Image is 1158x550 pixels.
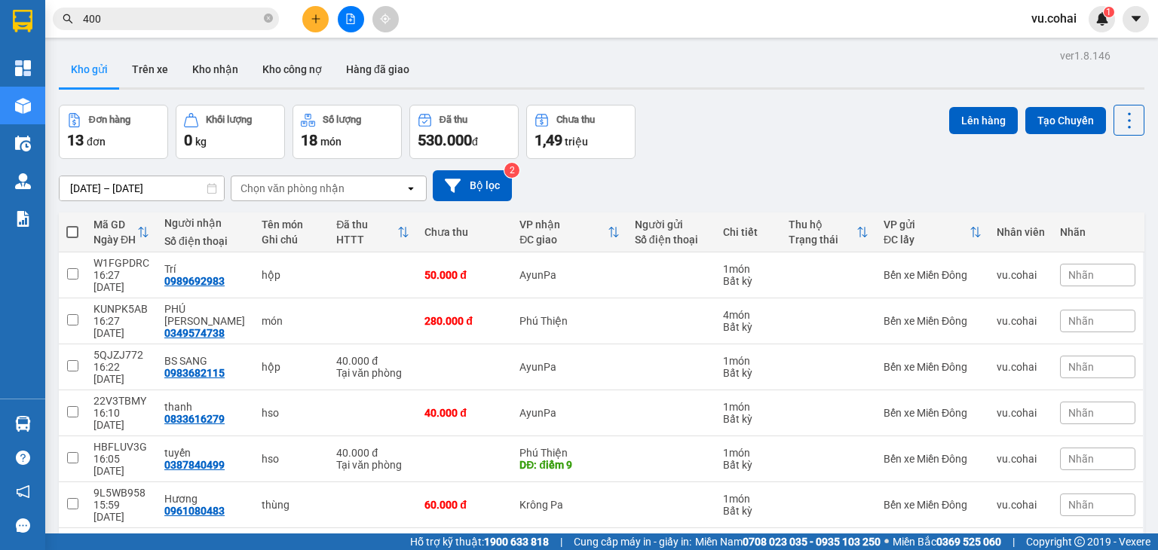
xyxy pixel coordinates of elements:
img: icon-new-feature [1095,12,1109,26]
span: | [1012,533,1015,550]
div: Bất kỳ [723,321,774,333]
div: vu.cohai [997,499,1045,511]
input: Select a date range. [60,176,224,200]
div: vu.cohai [997,453,1045,465]
div: 9L5WB958 [93,487,149,499]
div: 1 món [723,355,774,367]
input: Tìm tên, số ĐT hoặc mã đơn [83,11,261,27]
div: Chi tiết [723,226,774,238]
div: Phú Thiện [519,315,620,327]
span: kg [195,136,207,148]
div: vu.cohai [997,407,1045,419]
div: vu.cohai [997,315,1045,327]
span: Nhãn [1068,361,1094,373]
div: Số lượng [323,115,361,125]
div: Số điện thoại [635,234,708,246]
div: AyunPa [519,269,620,281]
div: ĐC giao [519,234,608,246]
div: Mã GD [93,218,137,231]
div: Thu hộ [789,218,856,231]
span: Nhãn [1068,453,1094,465]
span: question-circle [16,451,30,465]
div: 50.000 đ [424,269,504,281]
svg: open [405,182,417,194]
div: Chưa thu [556,115,595,125]
div: Bến xe Miền Đông [884,269,982,281]
div: hộp [262,361,321,373]
span: món [320,136,342,148]
div: VP nhận [519,218,608,231]
div: Bến xe Miền Đông [884,453,982,465]
div: Ngày ĐH [93,234,137,246]
span: 1 [1106,7,1111,17]
div: 40.000 đ [336,355,409,367]
img: warehouse-icon [15,136,31,151]
span: caret-down [1129,12,1143,26]
sup: 2 [504,163,519,178]
img: warehouse-icon [15,173,31,189]
span: triệu [565,136,588,148]
div: Bất kỳ [723,505,774,517]
span: Cung cấp máy in - giấy in: [574,533,691,550]
div: Bến xe Miền Đông [884,407,982,419]
div: BS SANG [164,355,247,367]
div: 60.000 đ [424,499,504,511]
button: Hàng đã giao [334,51,421,87]
img: warehouse-icon [15,416,31,432]
button: Trên xe [120,51,180,87]
div: Nhãn [1060,226,1135,238]
div: 22V3TBMY [93,395,149,407]
span: 1,49 [535,131,562,149]
div: Đơn hàng [89,115,130,125]
span: [DATE] 15:28 [135,41,190,52]
button: caret-down [1123,6,1149,32]
sup: 1 [1104,7,1114,17]
span: Miền Bắc [893,533,1001,550]
button: Khối lượng0kg [176,105,285,159]
img: warehouse-icon [15,98,31,114]
div: Krông Pa [519,499,620,511]
div: ĐC lấy [884,234,970,246]
div: PHÚ Anh Đào [164,303,247,327]
div: Chọn văn phòng nhận [240,181,345,196]
div: Ghi chú [262,234,321,246]
div: Tên món [262,218,321,231]
button: aim [372,6,399,32]
div: thanh [164,401,247,413]
strong: 0369 525 060 [936,536,1001,548]
div: Số điện thoại [164,235,247,247]
h2: 8GAS5DIH [7,47,82,70]
span: 530.000 [418,131,472,149]
span: close-circle [264,14,273,23]
span: đ [472,136,478,148]
button: Tạo Chuyến [1025,107,1106,134]
span: vu.cohai [1019,9,1089,28]
button: Kho nhận [180,51,250,87]
button: Kho gửi [59,51,120,87]
div: 40.000 đ [424,407,504,419]
div: Bất kỳ [723,413,774,425]
span: ⚪️ [884,539,889,545]
div: 1 món [723,493,774,505]
span: file-add [345,14,356,24]
div: hso [262,453,321,465]
th: Toggle SortBy [86,212,157,252]
span: Hỗ trợ kỹ thuật: [410,533,549,550]
div: 15:59 [DATE] [93,499,149,523]
th: Toggle SortBy [876,212,989,252]
div: hộp [262,269,321,281]
span: Nhãn [1068,315,1094,327]
button: plus [302,6,329,32]
div: 0983682115 [164,367,225,379]
div: món [262,315,321,327]
th: Toggle SortBy [329,212,417,252]
img: dashboard-icon [15,60,31,76]
span: | [560,533,562,550]
span: Gửi: [135,57,164,75]
button: Lên hàng [949,107,1018,134]
b: Cô Hai [38,11,101,33]
div: 16:27 [DATE] [93,269,149,293]
div: 16:22 [DATE] [93,361,149,385]
div: Người nhận [164,217,247,229]
div: Tại văn phòng [336,459,409,471]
